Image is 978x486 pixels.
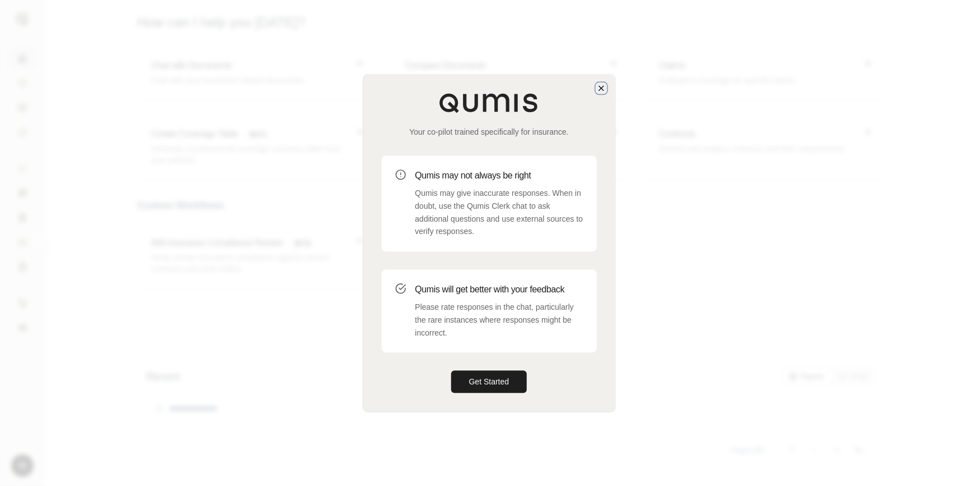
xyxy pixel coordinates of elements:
[439,93,540,113] img: Qumis Logo
[415,283,583,296] h3: Qumis will get better with your feedback
[451,371,527,393] button: Get Started
[415,169,583,182] h3: Qumis may not always be right
[382,126,597,137] p: Your co-pilot trained specifically for insurance.
[415,301,583,339] p: Please rate responses in the chat, particularly the rare instances where responses might be incor...
[415,187,583,238] p: Qumis may give inaccurate responses. When in doubt, use the Qumis Clerk chat to ask additional qu...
